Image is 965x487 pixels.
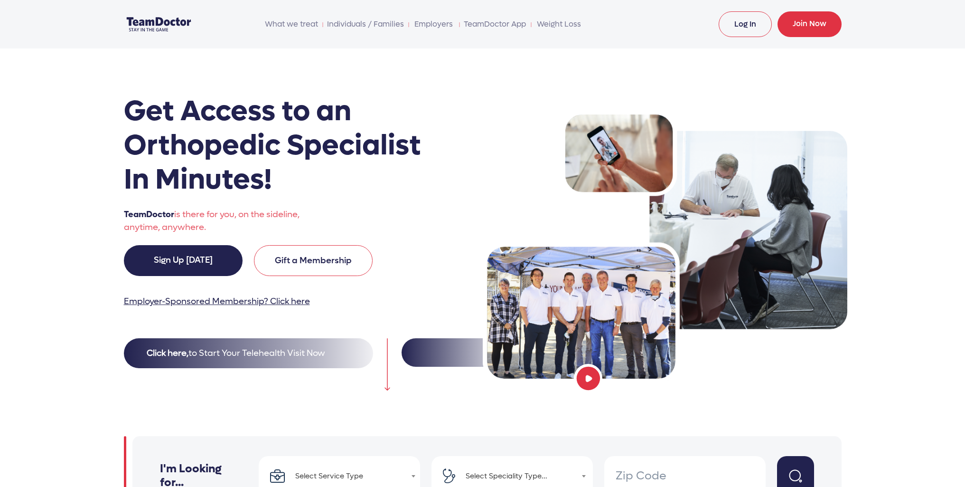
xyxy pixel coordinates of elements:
span: What we treat [264,15,319,34]
img: down arrow [384,338,390,391]
a: Gift a Membership [254,245,373,276]
a: Employers [412,15,456,34]
img: briefcase [270,469,285,483]
a: Log In [719,11,772,37]
h1: Get Access to an Orthopedic Specialist In Minutes! [124,94,447,197]
li: Employers [408,15,459,34]
strong: Click here, [147,348,188,359]
span: Select Service Type [291,469,419,483]
a: Join Now [778,11,842,37]
p: is there for you, on the sideline, anytime, anywhere. [124,208,330,234]
span: Select Speciality Type... [462,469,589,483]
input: Zip Code [616,468,754,485]
a: Sign Up [DATE] [124,245,243,276]
li: What we treat [261,15,323,34]
a: TeamDoctor App [463,15,526,34]
li: TeamDoctor App [459,15,530,34]
li: Weight Loss [531,15,588,34]
li: Individuals / Families [322,15,408,34]
a: Employer-Sponsored Membership? Click here [124,296,310,307]
img: stethoscope [443,468,456,483]
img: Team Doctors Group [483,110,847,382]
a: Weight Loss [534,15,584,34]
img: search button [788,469,803,483]
button: Click here,to Start Your Telehealth Visit Now [124,338,373,368]
span: TeamDoctor [124,209,174,220]
a: Individuals / Families [326,15,404,34]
